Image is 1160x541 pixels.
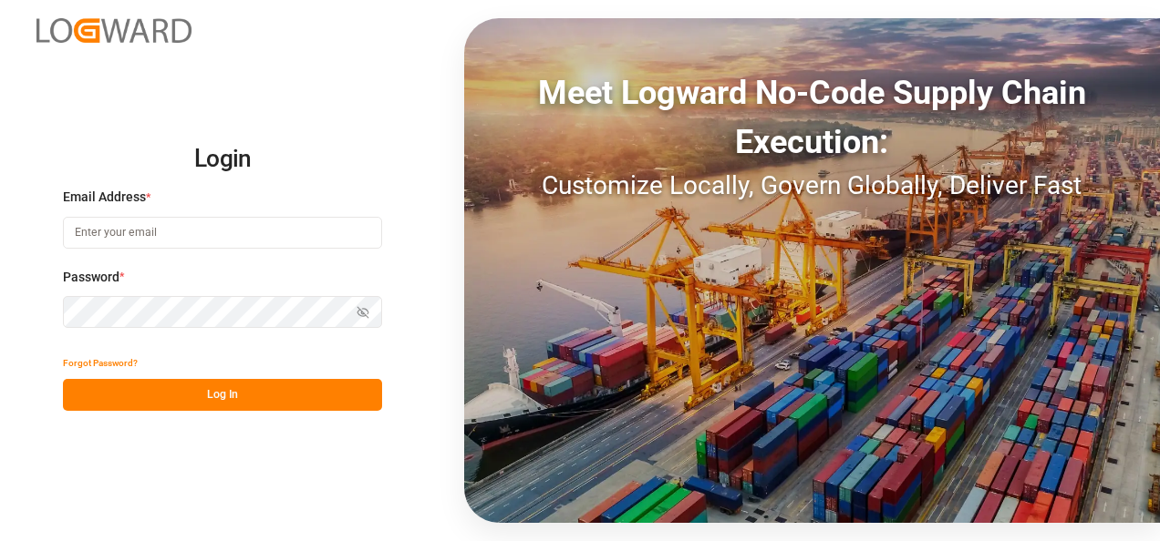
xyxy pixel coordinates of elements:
div: Customize Locally, Govern Globally, Deliver Fast [464,167,1160,205]
span: Email Address [63,188,146,207]
span: Password [63,268,119,287]
input: Enter your email [63,217,382,249]
h2: Login [63,130,382,189]
button: Log In [63,379,382,411]
div: Meet Logward No-Code Supply Chain Execution: [464,68,1160,167]
img: Logward_new_orange.png [36,18,192,43]
button: Forgot Password? [63,347,138,379]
